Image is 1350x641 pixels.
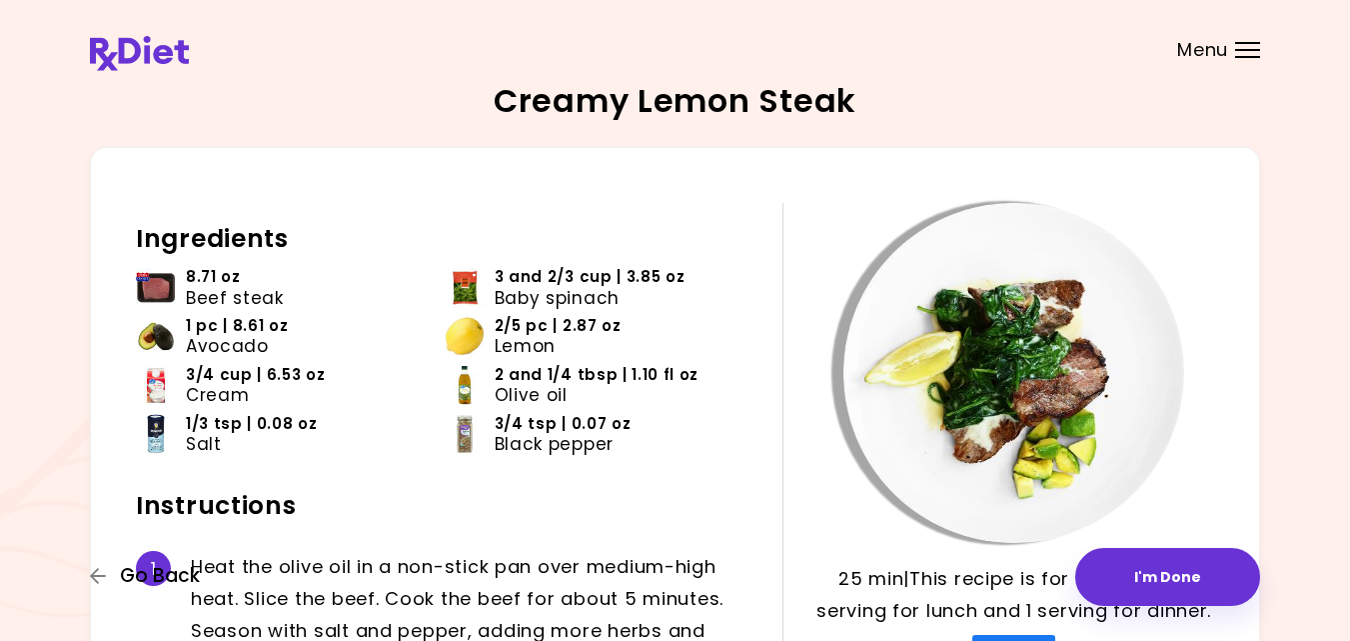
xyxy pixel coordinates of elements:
h2: Ingredients [136,223,752,255]
span: 3/4 tsp | 0.07 oz [495,414,632,434]
span: 2/5 pc | 2.87 oz [495,316,622,336]
h2: Instructions [136,490,752,522]
span: Avocado [186,336,269,356]
span: 1/3 tsp | 0.08 oz [186,414,318,434]
p: 25 min | This recipe is for 2 servings, 1 serving for lunch and 1 serving for dinner. [813,563,1214,627]
span: 1 pc | 8.61 oz [186,316,289,336]
h2: Creamy Lemon Steak [494,85,856,117]
span: Black pepper [495,434,614,454]
span: 2 and 1/4 tbsp | 1.10 fl oz [495,365,698,385]
span: Beef steak [186,288,284,308]
span: 3/4 cup | 6.53 oz [186,365,326,385]
span: Menu [1177,41,1228,59]
button: I'm Done [1075,548,1260,606]
span: Salt [186,434,222,454]
button: Go Back [90,565,210,587]
span: Baby spinach [495,288,620,308]
span: Go Back [120,565,200,587]
span: Lemon [495,336,556,356]
span: 3 and 2/3 cup | 3.85 oz [495,267,685,287]
span: 8.71 oz [186,267,241,287]
div: 1 [136,551,171,586]
span: Cream [186,385,249,405]
span: Olive oil [495,385,568,405]
img: RxDiet [90,36,189,71]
